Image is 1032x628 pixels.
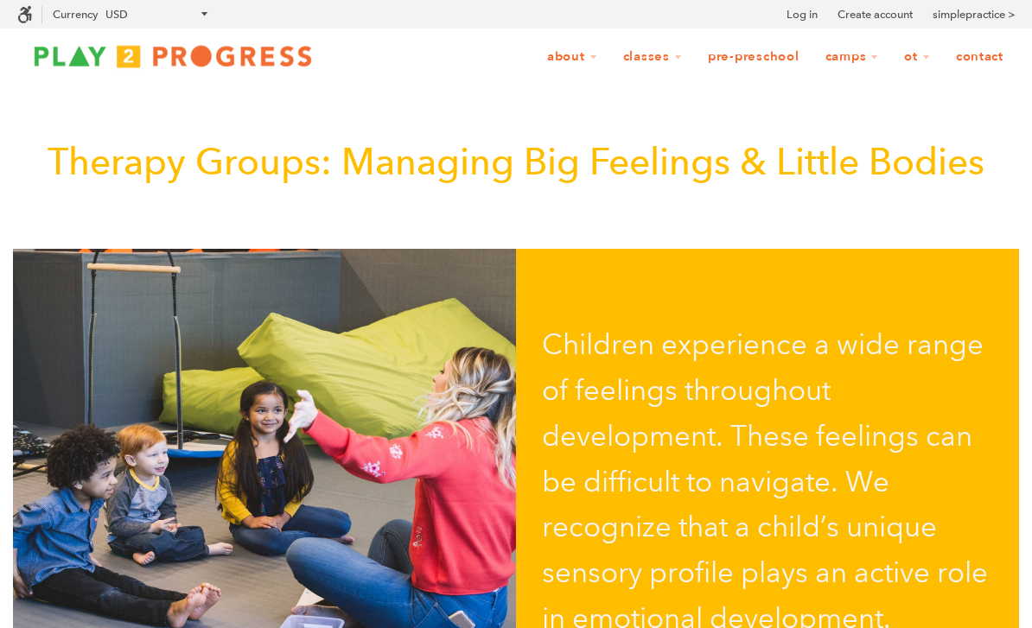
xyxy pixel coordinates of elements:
span: Therapy Groups: Managing Big Feelings & Little Bodies [48,139,984,184]
label: Currency [53,8,98,21]
a: Classes [612,41,693,73]
img: Play2Progress logo [17,39,328,73]
a: Log in [787,6,818,23]
a: OT [893,41,941,73]
a: Create account [838,6,913,23]
a: Pre-Preschool [697,41,811,73]
a: simplepractice > [933,6,1015,23]
a: Camps [814,41,890,73]
a: About [536,41,608,73]
a: Contact [945,41,1015,73]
